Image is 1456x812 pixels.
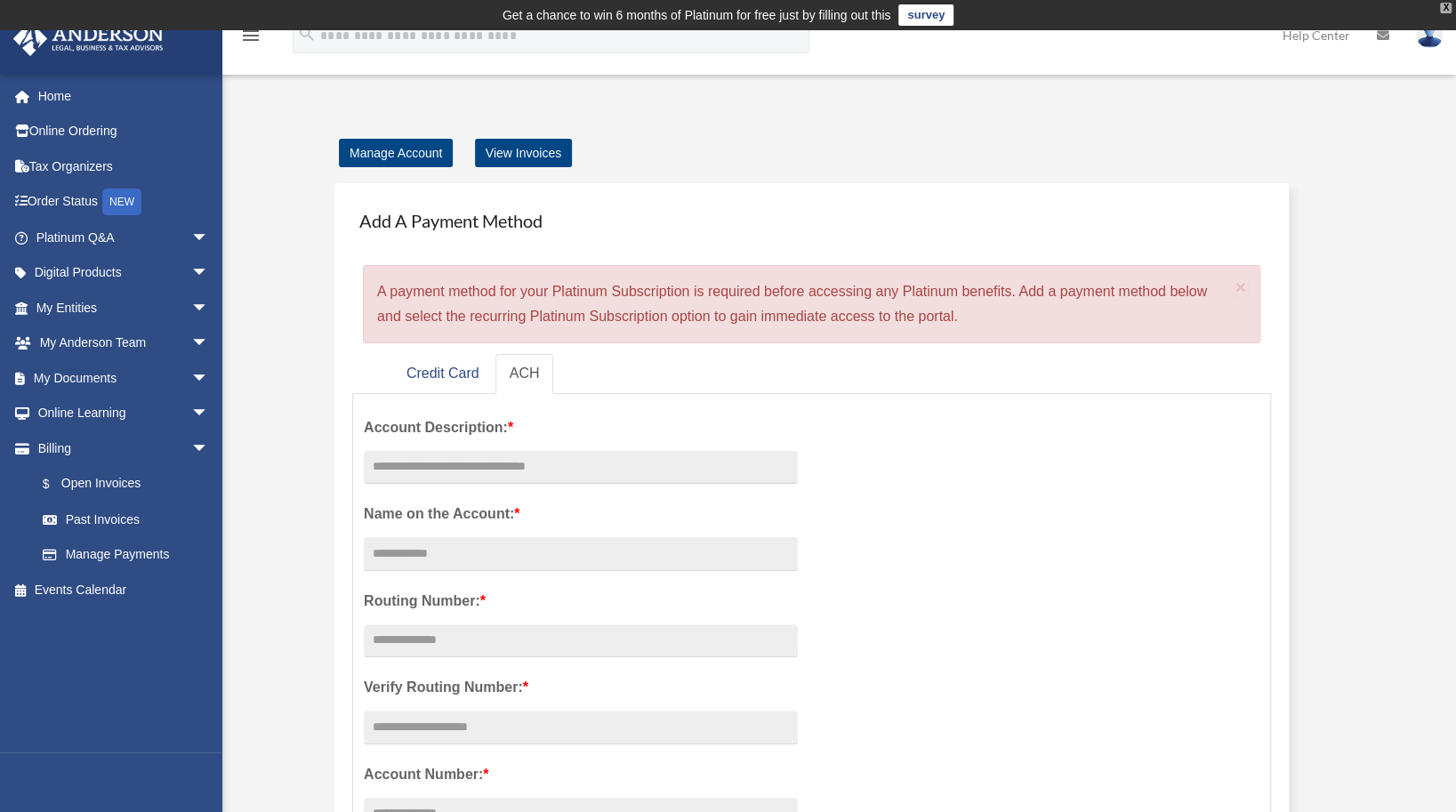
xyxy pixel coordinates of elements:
[12,572,236,607] a: Events Calendar
[12,149,236,184] a: Tax Organizers
[8,21,169,56] img: Anderson Advisors Platinum Portal
[25,466,236,502] a: $Open Invoices
[1440,3,1452,13] div: close
[352,201,1271,240] h4: Add A Payment Method
[52,473,61,495] span: $
[364,675,798,700] label: Verify Routing Number:
[12,360,236,396] a: My Documentsarrow_drop_down
[12,184,236,221] a: Order StatusNEW
[475,139,572,167] a: View Invoices
[240,25,261,46] i: menu
[191,255,227,292] span: arrow_drop_down
[191,360,227,397] span: arrow_drop_down
[364,589,798,614] label: Routing Number:
[364,502,798,527] label: Name on the Account:
[12,326,236,361] a: My Anderson Teamarrow_drop_down
[363,265,1260,343] div: A payment method for your Platinum Subscription is required before accessing any Platinum benefit...
[1235,277,1247,297] span: ×
[12,396,236,431] a: Online Learningarrow_drop_down
[191,290,227,326] span: arrow_drop_down
[1235,277,1247,296] button: Close
[12,78,236,114] a: Home
[12,114,236,149] a: Online Ordering
[25,537,227,573] a: Manage Payments
[25,502,236,537] a: Past Invoices
[339,139,453,167] a: Manage Account
[191,430,227,467] span: arrow_drop_down
[392,354,494,394] a: Credit Card
[297,24,317,44] i: search
[364,762,798,787] label: Account Number:
[102,189,141,215] div: NEW
[12,255,236,291] a: Digital Productsarrow_drop_down
[12,220,236,255] a: Platinum Q&Aarrow_drop_down
[503,4,891,26] div: Get a chance to win 6 months of Platinum for free just by filling out this
[364,415,798,440] label: Account Description:
[898,4,953,26] a: survey
[191,220,227,256] span: arrow_drop_down
[12,430,236,466] a: Billingarrow_drop_down
[1416,22,1443,48] img: User Pic
[12,290,236,326] a: My Entitiesarrow_drop_down
[191,326,227,362] span: arrow_drop_down
[495,354,554,394] a: ACH
[191,396,227,432] span: arrow_drop_down
[240,31,261,46] a: menu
